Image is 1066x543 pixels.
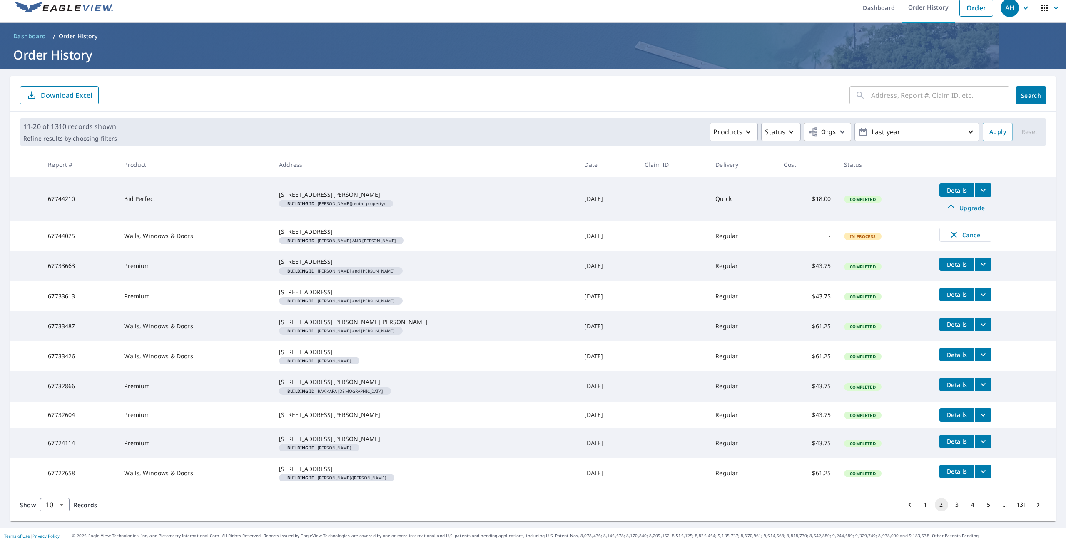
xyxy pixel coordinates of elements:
[845,294,880,300] span: Completed
[282,329,399,333] span: [PERSON_NAME] and [PERSON_NAME]
[4,533,30,539] a: Terms of Use
[709,221,777,251] td: Regular
[974,408,991,422] button: filesDropdownBtn-67732604
[974,435,991,448] button: filesDropdownBtn-67724114
[939,465,974,478] button: detailsBtn-67722658
[287,269,314,273] em: Building ID
[578,458,638,488] td: [DATE]
[282,446,356,450] span: [PERSON_NAME]
[23,121,117,131] p: 11-20 of 1310 records shown
[32,533,60,539] a: Privacy Policy
[868,125,966,139] p: Last year
[41,221,117,251] td: 67744025
[709,458,777,488] td: Regular
[944,437,969,445] span: Details
[279,411,571,419] div: [STREET_ADDRESS][PERSON_NAME]
[41,371,117,401] td: 67732866
[72,533,1062,539] p: © 2025 Eagle View Technologies, Inc. and Pictometry International Corp. All Rights Reserved. Repo...
[117,371,272,401] td: Premium
[1023,92,1039,99] span: Search
[713,127,742,137] p: Products
[951,498,964,511] button: Go to page 3
[41,91,92,100] p: Download Excel
[4,533,60,538] p: |
[1031,498,1045,511] button: Go to next page
[871,84,1009,107] input: Address, Report #, Claim ID, etc.
[10,30,50,43] a: Dashboard
[845,354,880,360] span: Completed
[578,402,638,428] td: [DATE]
[709,428,777,458] td: Regular
[939,348,974,361] button: detailsBtn-67733426
[287,299,314,303] em: Building ID
[41,281,117,311] td: 67733613
[919,498,932,511] button: Go to page 1
[974,288,991,301] button: filesDropdownBtn-67733613
[944,320,969,328] span: Details
[282,389,388,393] span: RAVIKARA [DEMOGRAPHIC_DATA]
[41,152,117,177] th: Report #
[279,435,571,443] div: [STREET_ADDRESS][PERSON_NAME]
[279,191,571,199] div: [STREET_ADDRESS][PERSON_NAME]
[966,498,980,511] button: Go to page 4
[974,183,991,197] button: filesDropdownBtn-67744210
[117,311,272,341] td: Walls, Windows & Doors
[709,402,777,428] td: Regular
[982,498,996,511] button: Go to page 5
[854,123,979,141] button: Last year
[939,228,991,242] button: Cancel
[777,341,837,371] td: $61.25
[287,359,314,363] em: Building ID
[709,177,777,221] td: Quick
[20,86,99,104] button: Download Excel
[845,412,880,418] span: Completed
[578,251,638,281] td: [DATE]
[939,435,974,448] button: detailsBtn-67724114
[282,238,401,243] span: [PERSON_NAME] AND [PERSON_NAME]
[777,402,837,428] td: $43.75
[41,341,117,371] td: 67733426
[578,152,638,177] th: Date
[777,251,837,281] td: $43.75
[578,428,638,458] td: [DATE]
[578,177,638,221] td: [DATE]
[287,201,314,206] em: Building ID
[845,233,881,239] span: In Process
[804,123,851,141] button: Orgs
[983,123,1013,141] button: Apply
[638,152,709,177] th: Claim ID
[777,177,837,221] td: $18.00
[845,384,880,390] span: Completed
[845,324,880,330] span: Completed
[1016,86,1046,104] button: Search
[117,428,272,458] td: Premium
[41,458,117,488] td: 67722658
[287,446,314,450] em: Building ID
[777,221,837,251] td: -
[282,359,356,363] span: [PERSON_NAME]
[709,152,777,177] th: Delivery
[939,408,974,422] button: detailsBtn-67732604
[777,281,837,311] td: $43.75
[40,498,70,511] div: Show 10 records
[578,371,638,401] td: [DATE]
[903,498,917,511] button: Go to previous page
[117,341,272,371] td: Walls, Windows & Doors
[709,371,777,401] td: Regular
[279,288,571,296] div: [STREET_ADDRESS]
[287,389,314,393] em: Building ID
[974,378,991,391] button: filesDropdownBtn-67732866
[15,2,113,14] img: EV Logo
[287,238,314,243] em: Building ID
[709,251,777,281] td: Regular
[117,152,272,177] th: Product
[939,258,974,271] button: detailsBtn-67733663
[41,311,117,341] td: 67733487
[578,311,638,341] td: [DATE]
[944,351,969,359] span: Details
[939,288,974,301] button: detailsBtn-67733613
[777,152,837,177] th: Cost
[902,498,1046,511] nav: pagination navigation
[279,348,571,356] div: [STREET_ADDRESS]
[709,341,777,371] td: Regular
